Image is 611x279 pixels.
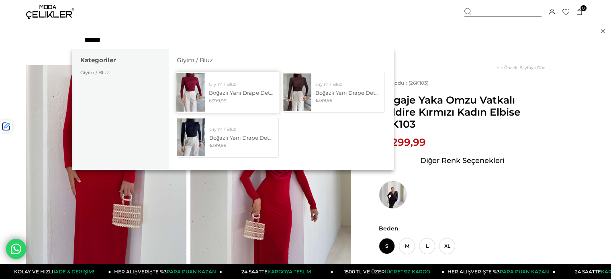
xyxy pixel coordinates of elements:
a: Giyim / Bluz [80,69,109,75]
span: PARA PUAN KAZAN [167,269,216,275]
img: Peldire elbise 26K103 [190,65,351,279]
span: 0 [580,5,586,11]
div: Boğazlı Yanı Drape Detaylı Belmade Kahve Kadın Bluz 26K113 [315,89,380,96]
a: 24 SAATTEKARGOYA TESLİM [222,264,333,279]
span: ₺1.299,99 [379,136,426,148]
a: 0 [576,9,582,15]
img: Peldire elbise 26K103 [26,65,186,279]
span: ÜCRETSİZ KARGO [386,269,430,275]
div: Giyim / Bluz [209,81,275,87]
div: Boğazlı Yanı Drape Detaylı Belmade Lacivert Kadın Bluz 26K113 [209,134,274,141]
span: ₺399,99 [209,98,227,103]
h3: Giyim / Bluz [177,56,386,64]
span: S [379,238,395,254]
span: İADE & DEĞİŞİM! [53,269,94,275]
span: Stok Kodu [379,80,409,86]
h3: Kategoriler [72,56,169,64]
span: Diğer Renk Seçenekleri [420,154,505,167]
div: Giyim / Bluz [315,81,380,87]
img: Degaje Yaka Omzu Vatkalı Peldire Siyah Kadın Elbise 26K103 [379,181,407,209]
span: M [399,238,415,254]
span: (26K103) [379,80,429,86]
img: belmade-bluz-26k113-3414-4.jpg [177,118,205,156]
div: Giyim / Bluz [209,126,274,132]
span: XL [439,238,455,254]
img: belmade-bluz-26k113-b21d1d.jpg [283,73,311,111]
span: L [419,238,435,254]
a: 1500 TL VE ÜZERİÜCRETSİZ KARGO [333,264,445,279]
img: logo [26,5,74,19]
a: < < Önceki Sayfaya Dön [497,65,546,70]
a: Giyim / Bluz Boğazlı Yanı Drape Detaylı Belmade Lacivert Kadın Bluz 26K113 ₺399,99 [177,117,279,158]
a: Giyim / Bluz Boğazlı Yanı Drape Detaylı Belmade Kahve Kadın Bluz 26K113 ₺399,99 [283,72,385,113]
span: ₺399,99 [315,98,333,103]
img: belmade-bluz-26k113-71fa-4.jpg [176,73,204,111]
a: HER ALIŞVERİŞTE %3PARA PUAN KAZAN [444,264,556,279]
a: Giyim / Bluz Boğazlı Yanı Drape Detaylı Belmade Bordo Kadın Bluz 26K113 ₺399,99 [176,71,280,113]
span: PARA PUAN KAZAN [500,269,549,275]
a: HER ALIŞVERİŞTE %3PARA PUAN KAZAN [111,264,223,279]
span: Degaje Yaka Omzu Vatkalı Peldire Kırmızı Kadın Elbise 26K103 [379,94,546,130]
span: KARGOYA TESLİM [268,269,311,275]
div: Boğazlı Yanı Drape Detaylı Belmade Bordo Kadın Bluz 26K113 [209,89,275,96]
span: Beden [379,225,546,232]
span: ₺399,99 [209,143,227,148]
